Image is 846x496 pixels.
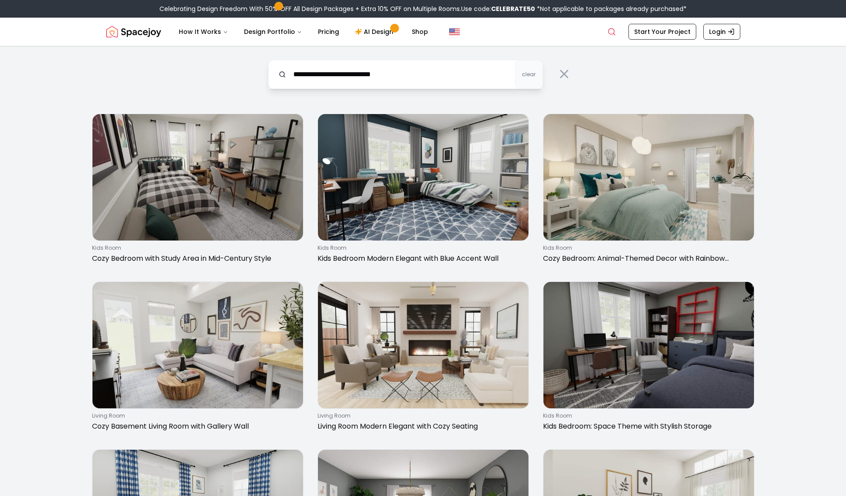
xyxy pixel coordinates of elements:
[318,421,525,432] p: Living Room Modern Elegant with Cozy Seating
[92,412,300,419] p: living room
[311,23,346,41] a: Pricing
[449,26,460,37] img: United States
[543,412,751,419] p: kids room
[515,60,543,89] button: clear
[543,114,754,241] img: Cozy Bedroom: Animal-Themed Decor with Rainbow Accents
[106,23,161,41] a: Spacejoy
[543,282,754,408] img: Kids Bedroom: Space Theme with Stylish Storage
[491,4,535,13] b: CELEBRATE50
[92,282,303,408] img: Cozy Basement Living Room with Gallery Wall
[92,421,300,432] p: Cozy Basement Living Room with Gallery Wall
[106,18,740,46] nav: Global
[522,71,536,78] span: clear
[461,4,535,13] span: Use code:
[318,282,528,408] img: Living Room Modern Elegant with Cozy Seating
[543,244,751,252] p: kids room
[92,114,303,241] img: Cozy Bedroom with Study Area in Mid-Century Style
[543,253,751,264] p: Cozy Bedroom: Animal-Themed Decor with Rainbow Accents
[318,253,525,264] p: Kids Bedroom Modern Elegant with Blue Accent Wall
[92,281,303,435] a: Cozy Basement Living Room with Gallery Wallliving roomCozy Basement Living Room with Gallery Wall
[535,4,687,13] span: *Not applicable to packages already purchased*
[703,24,740,40] a: Login
[92,114,303,267] a: Cozy Bedroom with Study Area in Mid-Century Stylekids roomCozy Bedroom with Study Area in Mid-Cen...
[543,421,751,432] p: Kids Bedroom: Space Theme with Stylish Storage
[405,23,435,41] a: Shop
[92,244,300,252] p: kids room
[106,23,161,41] img: Spacejoy Logo
[543,114,754,267] a: Cozy Bedroom: Animal-Themed Decor with Rainbow Accentskids roomCozy Bedroom: Animal-Themed Decor ...
[318,244,525,252] p: kids room
[92,253,300,264] p: Cozy Bedroom with Study Area in Mid-Century Style
[628,24,696,40] a: Start Your Project
[172,23,435,41] nav: Main
[318,114,529,267] a: Kids Bedroom Modern Elegant with Blue Accent Wallkids roomKids Bedroom Modern Elegant with Blue A...
[172,23,235,41] button: How It Works
[159,4,687,13] div: Celebrating Design Freedom With 50% OFF All Design Packages + Extra 10% OFF on Multiple Rooms.
[318,114,528,241] img: Kids Bedroom Modern Elegant with Blue Accent Wall
[237,23,309,41] button: Design Portfolio
[543,281,754,435] a: Kids Bedroom: Space Theme with Stylish Storagekids roomKids Bedroom: Space Theme with Stylish Sto...
[318,281,529,435] a: Living Room Modern Elegant with Cozy Seatingliving roomLiving Room Modern Elegant with Cozy Seating
[348,23,403,41] a: AI Design
[318,412,525,419] p: living room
